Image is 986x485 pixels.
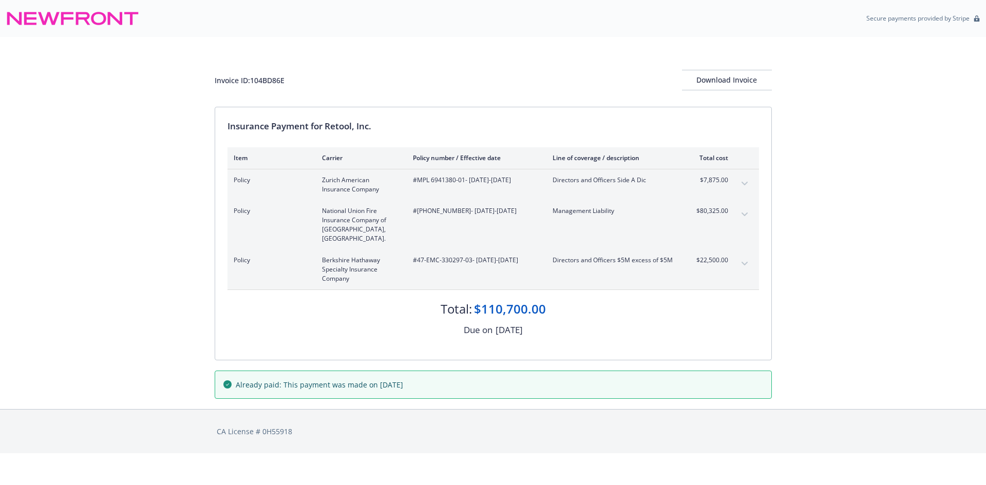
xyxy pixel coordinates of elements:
span: Policy [234,206,306,216]
span: Management Liability [553,206,673,216]
span: Policy [234,176,306,185]
span: Directors and Officers $5M excess of $5M [553,256,673,265]
div: Line of coverage / description [553,153,673,162]
div: Invoice ID: 104BD86E [215,75,285,86]
button: expand content [736,256,753,272]
span: National Union Fire Insurance Company of [GEOGRAPHIC_DATA], [GEOGRAPHIC_DATA]. [322,206,396,243]
span: #[PHONE_NUMBER] - [DATE]-[DATE] [413,206,536,216]
span: Berkshire Hathaway Specialty Insurance Company [322,256,396,283]
span: Zurich American Insurance Company [322,176,396,194]
span: $22,500.00 [690,256,728,265]
div: PolicyBerkshire Hathaway Specialty Insurance Company#47-EMC-330297-03- [DATE]-[DATE]Directors and... [227,249,759,289]
div: $110,700.00 [474,300,546,318]
div: Insurance Payment for Retool, Inc. [227,120,759,133]
div: PolicyNational Union Fire Insurance Company of [GEOGRAPHIC_DATA], [GEOGRAPHIC_DATA].#[PHONE_NUMBE... [227,200,759,249]
div: [DATE] [496,323,523,337]
span: #MPL 6941380-01 - [DATE]-[DATE] [413,176,536,185]
div: Total cost [690,153,728,162]
div: Carrier [322,153,396,162]
button: expand content [736,206,753,223]
button: expand content [736,176,753,192]
button: Download Invoice [682,70,772,90]
div: Policy number / Effective date [413,153,536,162]
span: Directors and Officers Side A Dic [553,176,673,185]
span: Already paid: This payment was made on [DATE] [236,379,403,390]
span: $80,325.00 [690,206,728,216]
p: Secure payments provided by Stripe [866,14,970,23]
span: Policy [234,256,306,265]
div: PolicyZurich American Insurance Company#MPL 6941380-01- [DATE]-[DATE]Directors and Officers Side ... [227,169,759,200]
span: $7,875.00 [690,176,728,185]
div: CA License # 0H55918 [217,426,770,437]
span: #47-EMC-330297-03 - [DATE]-[DATE] [413,256,536,265]
div: Item [234,153,306,162]
div: Total: [441,300,472,318]
div: Due on [464,323,492,337]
